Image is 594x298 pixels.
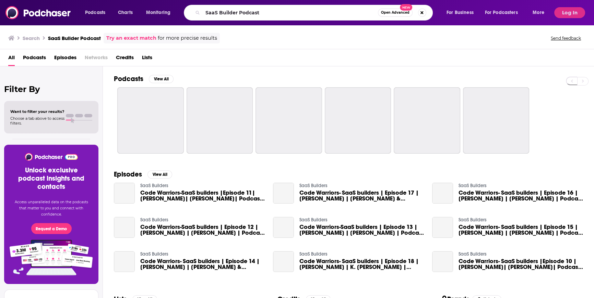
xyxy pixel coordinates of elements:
a: EpisodesView All [114,170,172,179]
a: SaaS Builders [140,251,168,257]
p: Access unparalleled data on the podcasts that matter to you and connect with confidence. [12,199,90,218]
a: Code Warriors-SaaS builders | Episode 12 | Jefferson Nunn | Charles Read | Podcast about Success [114,217,135,238]
a: SaaS Builders [299,217,328,223]
a: SaaS Builders [140,183,168,189]
a: Code Warriors- SaaS builders |Episode 10 |Jefferson Nunn| Chris Hood| Podcast about Startup Business [432,251,453,272]
h2: Filter By [4,84,98,94]
a: Charts [114,7,137,18]
img: Podchaser - Follow, Share and Rate Podcasts [24,153,78,161]
a: Code Warriors- SaaS builders | Episode 17 | Jefferson Nunn | Hank & Sharyn | Podcast about Success [273,183,294,204]
a: Code Warriors- SaaS builders | Episode 16 | Jefferson Nunn | John Bates | Podcast about Success [459,190,583,202]
h3: Unlock exclusive podcast insights and contacts [12,166,90,191]
a: Code Warriors- SaaS builders | Episode 15 | Jefferson Nunn | Sue Schultz | Podcast about Success [432,217,453,238]
a: Code Warriors-SaaS builders | Episode 13 | Jefferson Nunn | Nathan Thompson | Podcast about Success [299,224,424,236]
a: Code Warriors- SaaS builders | Episode 14 | Jefferson Nunn | Lou & Sherri | Podcast about Success [114,251,135,272]
span: Networks [85,52,108,66]
h3: Search [23,35,40,41]
span: Open Advanced [381,11,409,14]
a: SaaS Builders [459,251,487,257]
button: open menu [480,7,528,18]
a: Code Warriors- SaaS builders | Episode 16 | Jefferson Nunn | John Bates | Podcast about Success [432,183,453,204]
span: Podcasts [85,8,105,17]
span: For Podcasters [485,8,518,17]
span: Charts [118,8,133,17]
a: Code Warriors- SaaS builders | Episode 14 | Jefferson Nunn | Lou & Sherri | Podcast about Success [140,258,265,270]
a: Code Warriors- SaaS builders | Episode 18 | Jefferson Nunn | K. Mike Merrill | Podcast about Success [299,258,424,270]
span: Code Warriors- SaaS builders | Episode 15 | [PERSON_NAME] | [PERSON_NAME] | Podcast about Success [459,224,583,236]
a: All [8,52,15,66]
h3: SaaS Builder Podcast [48,35,101,41]
a: Code Warriors-SaaS builders |Episode 11| Jefferson Nunn| John Florey| Podcast about Success [114,183,135,204]
button: Send feedback [549,35,583,41]
div: Search podcasts, credits, & more... [190,5,439,21]
span: for more precise results [158,34,217,42]
span: New [400,4,412,11]
span: Code Warriors-SaaS builders |Episode 11| [PERSON_NAME]| [PERSON_NAME]| Podcast about Success [140,190,265,202]
a: Credits [116,52,134,66]
a: Episodes [54,52,76,66]
button: open menu [442,7,482,18]
a: Code Warriors- SaaS builders |Episode 10 |Jefferson Nunn| Chris Hood| Podcast about Startup Business [459,258,583,270]
a: Code Warriors-SaaS builders | Episode 12 | Jefferson Nunn | Charles Read | Podcast about Success [140,224,265,236]
span: Monitoring [146,8,170,17]
h2: Episodes [114,170,142,179]
span: Code Warriors-SaaS builders | Episode 13 | [PERSON_NAME] | [PERSON_NAME] | Podcast about Success [299,224,424,236]
img: Pro Features [7,239,95,276]
span: Code Warriors- SaaS builders | Episode 14 | [PERSON_NAME] | [PERSON_NAME] & [PERSON_NAME] | Podca... [140,258,265,270]
span: For Business [447,8,474,17]
button: open menu [528,7,553,18]
a: SaaS Builders [299,183,328,189]
button: Open AdvancedNew [378,9,413,17]
button: View All [149,75,174,83]
a: Code Warriors-SaaS builders |Episode 11| Jefferson Nunn| John Florey| Podcast about Success [140,190,265,202]
span: Code Warriors-SaaS builders | Episode 12 | [PERSON_NAME] | [PERSON_NAME] | Podcast about Success [140,224,265,236]
span: Code Warriors- SaaS builders | Episode 16 | [PERSON_NAME] | [PERSON_NAME] | Podcast about Success [459,190,583,202]
button: Log In [554,7,585,18]
a: SaaS Builders [140,217,168,223]
a: Lists [142,52,152,66]
span: Code Warriors- SaaS builders | Episode 18 | [PERSON_NAME] | K. [PERSON_NAME] | Podcast about Success [299,258,424,270]
a: Try an exact match [106,34,156,42]
a: SaaS Builders [459,183,487,189]
a: Code Warriors- SaaS builders | Episode 18 | Jefferson Nunn | K. Mike Merrill | Podcast about Success [273,251,294,272]
h2: Podcasts [114,75,143,83]
a: SaaS Builders [299,251,328,257]
button: open menu [80,7,114,18]
button: View All [147,170,172,179]
span: More [533,8,544,17]
button: open menu [141,7,179,18]
span: Want to filter your results? [10,109,64,114]
a: SaaS Builders [459,217,487,223]
img: Podchaser - Follow, Share and Rate Podcasts [5,6,71,19]
span: Choose a tab above to access filters. [10,116,64,126]
a: Podcasts [23,52,46,66]
a: PodcastsView All [114,75,174,83]
a: Code Warriors-SaaS builders | Episode 13 | Jefferson Nunn | Nathan Thompson | Podcast about Success [273,217,294,238]
span: Code Warriors- SaaS builders | Episode 17 | [PERSON_NAME] | [PERSON_NAME] & [PERSON_NAME] | Podca... [299,190,424,202]
span: Code Warriors- SaaS builders |Episode 10 |[PERSON_NAME]| [PERSON_NAME]| Podcast about Startup Bus... [459,258,583,270]
a: Code Warriors- SaaS builders | Episode 17 | Jefferson Nunn | Hank & Sharyn | Podcast about Success [299,190,424,202]
input: Search podcasts, credits, & more... [203,7,378,18]
a: Code Warriors- SaaS builders | Episode 15 | Jefferson Nunn | Sue Schultz | Podcast about Success [459,224,583,236]
button: Request a Demo [31,223,72,234]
